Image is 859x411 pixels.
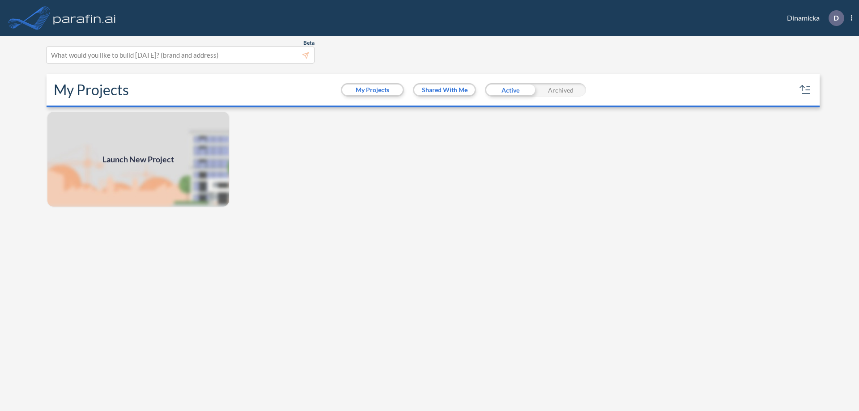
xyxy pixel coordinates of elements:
[798,83,812,97] button: sort
[833,14,839,22] p: D
[54,81,129,98] h2: My Projects
[774,10,852,26] div: Dinamicka
[47,111,230,208] img: add
[342,85,403,95] button: My Projects
[485,83,536,97] div: Active
[414,85,475,95] button: Shared With Me
[303,39,315,47] span: Beta
[102,153,174,165] span: Launch New Project
[536,83,586,97] div: Archived
[47,111,230,208] a: Launch New Project
[51,9,118,27] img: logo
